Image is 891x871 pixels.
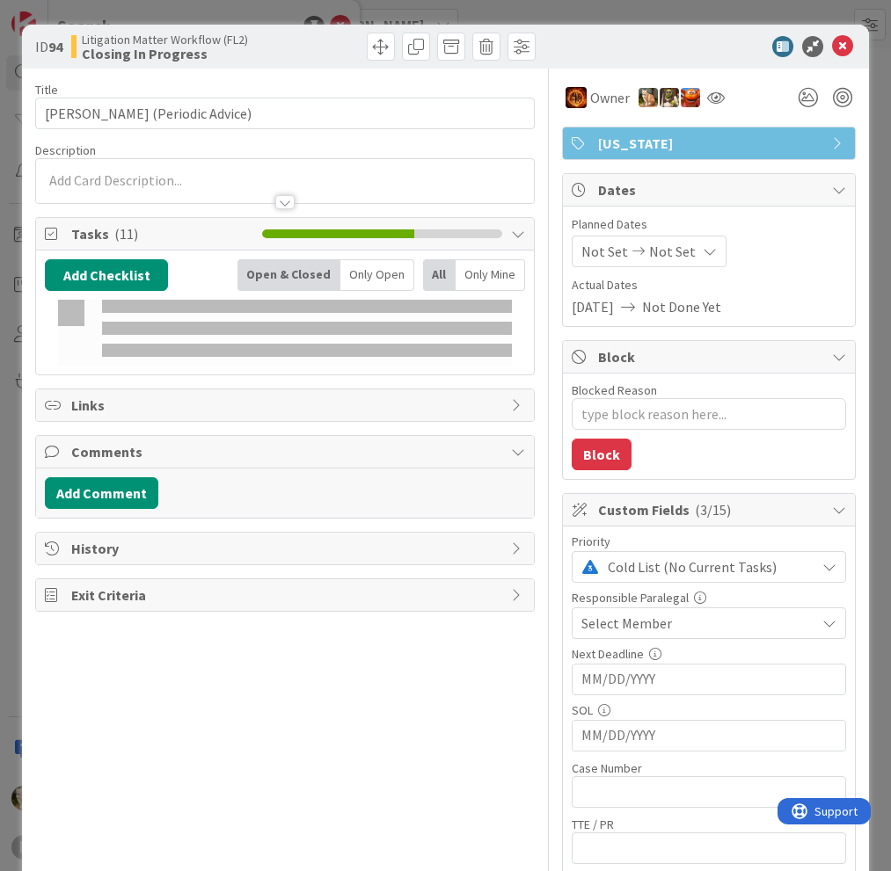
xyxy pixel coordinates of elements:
[71,395,501,416] span: Links
[590,87,630,108] span: Owner
[695,501,731,519] span: ( 3/15 )
[608,555,807,579] span: Cold List (No Current Tasks)
[45,477,158,509] button: Add Comment
[572,296,614,317] span: [DATE]
[572,535,846,548] div: Priority
[598,179,823,200] span: Dates
[572,648,846,660] div: Next Deadline
[572,276,846,294] span: Actual Dates
[572,760,642,776] label: Case Number
[82,33,248,47] span: Litigation Matter Workflow (FL2)
[581,664,836,694] input: MM/DD/YYYY
[581,613,672,634] span: Select Member
[572,592,846,604] div: Responsible Paralegal
[37,3,80,24] span: Support
[114,225,138,243] span: ( 11 )
[71,223,253,244] span: Tasks
[237,259,340,291] div: Open & Closed
[45,259,168,291] button: Add Checklist
[572,382,657,398] label: Blocked Reason
[71,584,501,606] span: Exit Criteria
[35,142,96,158] span: Description
[581,721,836,751] input: MM/DD/YYYY
[598,133,823,154] span: [US_STATE]
[35,98,534,129] input: type card name here...
[48,38,62,55] b: 94
[71,441,501,462] span: Comments
[71,538,501,559] span: History
[566,87,587,108] img: TR
[35,82,58,98] label: Title
[581,241,628,262] span: Not Set
[340,259,414,291] div: Only Open
[35,36,62,57] span: ID
[642,296,721,317] span: Not Done Yet
[572,704,846,716] div: SOL
[681,88,700,107] img: KA
[572,215,846,234] span: Planned Dates
[660,88,679,107] img: DG
[639,88,658,107] img: SB
[456,259,525,291] div: Only Mine
[598,346,823,367] span: Block
[572,817,614,832] label: TTE / PR
[649,241,696,262] span: Not Set
[598,499,823,520] span: Custom Fields
[82,47,248,61] b: Closing In Progress
[572,439,632,470] button: Block
[423,259,456,291] div: All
